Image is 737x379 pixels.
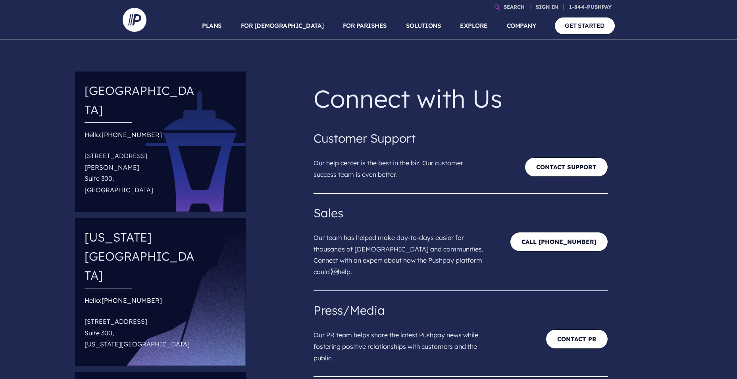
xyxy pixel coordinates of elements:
div: Hello: [85,295,198,353]
a: FOR PARISHES [343,12,387,40]
h4: [US_STATE][GEOGRAPHIC_DATA] [85,224,198,288]
div: Hello: [85,129,198,199]
p: Our team has helped make day-to-days easier for thousands of [DEMOGRAPHIC_DATA] and communities. ... [314,222,491,281]
h4: Sales [314,203,608,222]
p: [STREET_ADDRESS] Suite 300, [US_STATE][GEOGRAPHIC_DATA] [85,313,198,353]
a: [PHONE_NUMBER] [102,296,162,304]
p: Our help center is the best in the biz. Our customer success team is even better. [314,148,491,184]
a: SOLUTIONS [406,12,441,40]
a: [PHONE_NUMBER] [102,131,162,139]
a: COMPANY [507,12,536,40]
h4: Press/Media [314,301,608,320]
a: Contact PR [546,329,608,349]
a: EXPLORE [460,12,488,40]
a: FOR [DEMOGRAPHIC_DATA] [241,12,324,40]
a: PLANS [202,12,222,40]
p: [STREET_ADDRESS][PERSON_NAME] Suite 300, [GEOGRAPHIC_DATA] [85,147,198,199]
h4: Customer Support [314,129,608,148]
p: Connect with Us [314,78,608,119]
p: Our PR team helps share the latest Pushpay news while fostering positive relationships with custo... [314,320,491,367]
a: CALL [PHONE_NUMBER] [510,232,608,251]
a: Contact Support [525,157,608,177]
h4: [GEOGRAPHIC_DATA] [85,78,198,122]
a: GET STARTED [555,17,615,34]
